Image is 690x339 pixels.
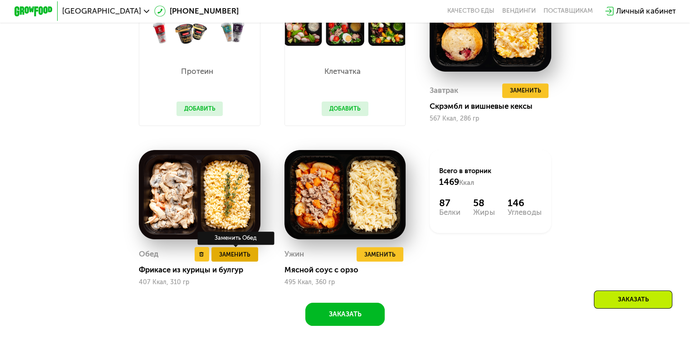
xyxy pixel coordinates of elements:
[357,247,403,262] button: Заменить
[139,247,158,262] div: Обед
[139,265,268,275] div: Фрикасе из курицы и булгур
[509,86,541,95] span: Заменить
[211,247,258,262] button: Заменить
[594,291,672,309] div: Заказать
[219,250,250,259] span: Заменить
[305,303,385,326] button: Заказать
[508,208,542,216] div: Углеводы
[154,5,239,17] a: [PHONE_NUMBER]
[197,232,274,245] div: Заменить Обед
[139,279,260,286] div: 407 Ккал, 310 гр
[322,68,364,75] p: Клетчатка
[473,208,494,216] div: Жиры
[364,250,396,259] span: Заменить
[430,83,458,98] div: Завтрак
[459,179,474,187] span: Ккал
[439,208,460,216] div: Белки
[439,197,460,208] div: 87
[284,265,413,275] div: Мясной соус с орзо
[502,7,536,15] a: Вендинги
[176,102,223,116] button: Добавить
[439,177,459,187] span: 1469
[473,197,494,208] div: 58
[322,102,368,116] button: Добавить
[284,279,406,286] div: 495 Ккал, 360 гр
[439,166,541,187] div: Всего в вторник
[62,7,141,15] span: [GEOGRAPHIC_DATA]
[508,197,542,208] div: 146
[502,83,549,98] button: Заменить
[176,68,219,75] p: Протеин
[447,7,494,15] a: Качество еды
[430,102,558,111] div: Скрэмбл и вишневые кексы
[284,247,304,262] div: Ужин
[616,5,675,17] div: Личный кабинет
[430,115,551,122] div: 567 Ккал, 286 гр
[543,7,593,15] div: поставщикам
